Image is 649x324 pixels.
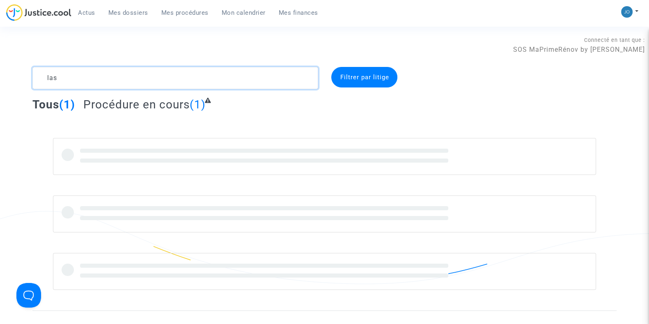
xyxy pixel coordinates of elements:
div: Domaine [42,48,63,54]
span: Filtrer par litige [340,74,389,81]
img: tab_domain_overview_orange.svg [33,48,40,54]
span: Mon calendrier [222,9,266,16]
span: Mes finances [279,9,318,16]
a: Mes dossiers [102,7,155,19]
img: tab_keywords_by_traffic_grey.svg [93,48,100,54]
a: Mes finances [272,7,325,19]
img: 45a793c8596a0d21866ab9c5374b5e4b [621,6,633,18]
div: v 4.0.25 [23,13,40,20]
a: Mon calendrier [215,7,272,19]
div: Mots-clés [102,48,126,54]
img: logo_orange.svg [13,13,20,20]
img: jc-logo.svg [6,4,71,21]
a: Mes procédures [155,7,215,19]
a: Actus [71,7,102,19]
span: Procédure en cours [83,98,190,111]
span: Mes procédures [161,9,209,16]
div: Domaine: [DOMAIN_NAME] [21,21,93,28]
img: website_grey.svg [13,21,20,28]
span: Mes dossiers [108,9,148,16]
iframe: Help Scout Beacon - Open [16,283,41,308]
span: Tous [32,98,59,111]
span: Actus [78,9,95,16]
span: Connecté en tant que : [584,37,645,43]
span: (1) [59,98,75,111]
span: (1) [190,98,206,111]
